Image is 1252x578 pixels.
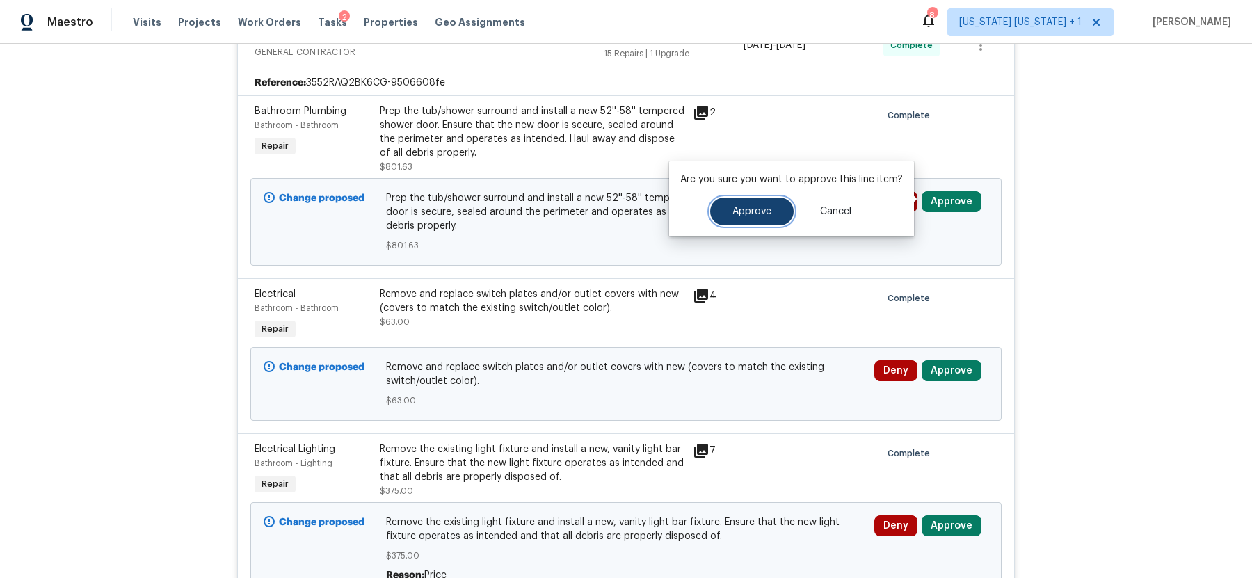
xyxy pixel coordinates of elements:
[238,70,1014,95] div: 3552RAQ2BK6CG-9506608fe
[710,198,794,225] button: Approve
[256,477,294,491] span: Repair
[255,45,604,59] span: GENERAL_CONTRACTOR
[380,318,410,326] span: $63.00
[380,104,684,160] div: Prep the tub/shower surround and install a new 52''-58'' tempered shower door. Ensure that the ne...
[255,304,339,312] span: Bathroom - Bathroom
[874,515,917,536] button: Deny
[680,172,903,186] p: Are you sure you want to approve this line item?
[693,287,747,304] div: 4
[279,193,364,203] b: Change proposed
[927,8,937,22] div: 8
[255,106,346,116] span: Bathroom Plumbing
[255,76,306,90] b: Reference:
[178,15,221,29] span: Projects
[255,121,339,129] span: Bathroom - Bathroom
[380,487,413,495] span: $375.00
[890,38,938,52] span: Complete
[256,322,294,336] span: Repair
[922,360,981,381] button: Approve
[922,191,981,212] button: Approve
[318,17,347,27] span: Tasks
[732,207,771,217] span: Approve
[776,40,805,50] span: [DATE]
[874,360,917,381] button: Deny
[693,442,747,459] div: 7
[279,362,364,372] b: Change proposed
[820,207,851,217] span: Cancel
[435,15,525,29] span: Geo Assignments
[386,360,867,388] span: Remove and replace switch plates and/or outlet covers with new (covers to match the existing swit...
[380,442,684,484] div: Remove the existing light fixture and install a new, vanity light bar fixture. Ensure that the ne...
[279,517,364,527] b: Change proposed
[339,10,350,24] div: 2
[386,394,867,408] span: $63.00
[1147,15,1231,29] span: [PERSON_NAME]
[364,15,418,29] span: Properties
[959,15,1082,29] span: [US_STATE] [US_STATE] + 1
[386,549,867,563] span: $375.00
[255,289,296,299] span: Electrical
[888,291,936,305] span: Complete
[256,139,294,153] span: Repair
[386,191,867,233] span: Prep the tub/shower surround and install a new 52''-58'' tempered shower door. Ensure that the ne...
[255,444,335,454] span: Electrical Lighting
[744,40,773,50] span: [DATE]
[888,447,936,460] span: Complete
[604,47,744,61] div: 15 Repairs | 1 Upgrade
[744,38,805,52] span: -
[133,15,161,29] span: Visits
[386,515,867,543] span: Remove the existing light fixture and install a new, vanity light bar fixture. Ensure that the ne...
[798,198,874,225] button: Cancel
[47,15,93,29] span: Maestro
[238,15,301,29] span: Work Orders
[255,459,332,467] span: Bathroom - Lighting
[380,163,412,171] span: $801.63
[693,104,747,121] div: 2
[922,515,981,536] button: Approve
[888,109,936,122] span: Complete
[380,287,684,315] div: Remove and replace switch plates and/or outlet covers with new (covers to match the existing swit...
[386,239,867,252] span: $801.63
